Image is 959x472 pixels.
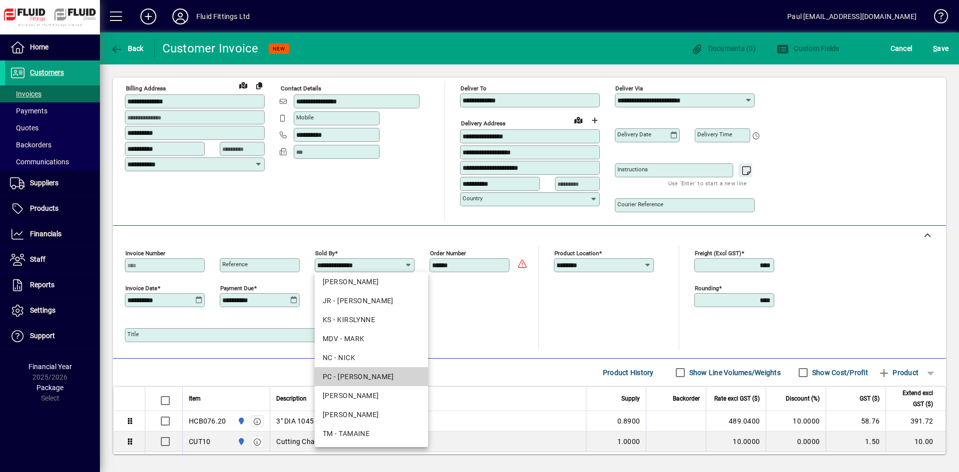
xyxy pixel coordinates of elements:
span: Custom Fields [777,44,840,52]
span: GST ($) [860,393,880,404]
mat-label: Delivery date [617,131,651,138]
mat-label: Title [127,331,139,338]
span: 0.8900 [617,416,640,426]
mat-label: Rounding [695,285,719,292]
mat-label: Instructions [617,166,648,173]
mat-option: PC - PAUL [315,367,428,386]
span: NEW [273,45,285,52]
a: Suppliers [5,171,100,196]
span: Documents (0) [691,44,756,52]
mat-option: RP - Richard [315,405,428,424]
mat-option: NC - NICK [315,348,428,367]
a: Settings [5,298,100,323]
span: ave [933,40,949,56]
span: Backorders [10,141,51,149]
a: Products [5,196,100,221]
td: 1.50 [826,432,886,452]
span: Backorder [673,393,700,404]
button: Copy to Delivery address [251,77,267,93]
label: Show Line Volumes/Weights [687,368,781,378]
div: PC - [PERSON_NAME] [323,372,420,382]
button: Save [931,39,951,57]
span: Products [30,204,58,212]
span: Package [36,384,63,392]
div: Fluid Fittings Ltd [196,8,250,24]
span: Rate excl GST ($) [714,393,760,404]
span: Item [189,393,201,404]
span: Product [878,365,919,381]
app-page-header-button: Back [100,39,155,57]
a: Financials [5,222,100,247]
div: Customer Invoice [162,40,259,56]
div: JR - [PERSON_NAME] [323,296,420,306]
div: [PERSON_NAME] [323,391,420,401]
span: 1.0000 [617,437,640,447]
label: Show Cost/Profit [810,368,868,378]
a: Quotes [5,119,100,136]
span: Home [30,43,48,51]
mat-label: Mobile [296,114,314,121]
mat-label: Reference [222,261,248,268]
span: Payments [10,107,47,115]
span: S [933,44,937,52]
span: 3" DIA 1045 CHROME BAR [276,416,361,426]
div: NC - NICK [323,353,420,363]
mat-label: Freight (excl GST) [695,250,741,257]
button: Product [873,364,924,382]
span: Settings [30,306,55,314]
span: Description [276,393,307,404]
span: Cutting Charge [276,437,325,447]
a: Communications [5,153,100,170]
mat-hint: Use 'Enter' to start a new line [668,177,747,189]
span: Back [110,44,144,52]
mat-option: JR - John Rossouw [315,291,428,310]
div: CUT10 [189,437,210,447]
button: Back [108,39,146,57]
div: MDV - MARK [323,334,420,344]
a: View on map [235,77,251,93]
mat-label: Deliver via [615,85,643,92]
span: Reports [30,281,54,289]
button: Cancel [888,39,915,57]
td: 391.72 [886,411,946,432]
span: Communications [10,158,69,166]
span: Customers [30,68,64,76]
a: Backorders [5,136,100,153]
span: Financials [30,230,61,238]
mat-label: Courier Reference [617,201,663,208]
mat-label: Product location [554,250,599,257]
div: 489.0400 [712,416,760,426]
td: 10.0000 [766,411,826,432]
span: AUCKLAND [235,416,246,427]
a: Support [5,324,100,349]
div: [PERSON_NAME] [323,277,420,287]
span: Product History [603,365,654,381]
mat-label: Sold by [315,250,335,257]
span: Quotes [10,124,38,132]
button: Profile [164,7,196,25]
mat-option: KS - KIRSLYNNE [315,310,428,329]
a: Home [5,35,100,60]
a: Knowledge Base [927,2,947,34]
div: Paul [EMAIL_ADDRESS][DOMAIN_NAME] [787,8,917,24]
a: View on map [570,112,586,128]
a: Invoices [5,85,100,102]
div: 10.0000 [712,437,760,447]
a: Payments [5,102,100,119]
td: 0.0000 [766,432,826,452]
mat-label: Country [463,195,482,202]
mat-label: Payment due [220,285,254,292]
div: KS - KIRSLYNNE [323,315,420,325]
span: Staff [30,255,45,263]
div: HCB076.20 [189,416,226,426]
mat-option: JJ - JENI [315,272,428,291]
span: Suppliers [30,179,58,187]
span: Invoices [10,90,41,98]
div: TM - TAMAINE [323,429,420,439]
span: Supply [621,393,640,404]
span: Cancel [891,40,913,56]
td: 58.76 [826,411,886,432]
mat-label: Deliver To [461,85,486,92]
button: Custom Fields [774,39,842,57]
span: Discount (%) [786,393,820,404]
